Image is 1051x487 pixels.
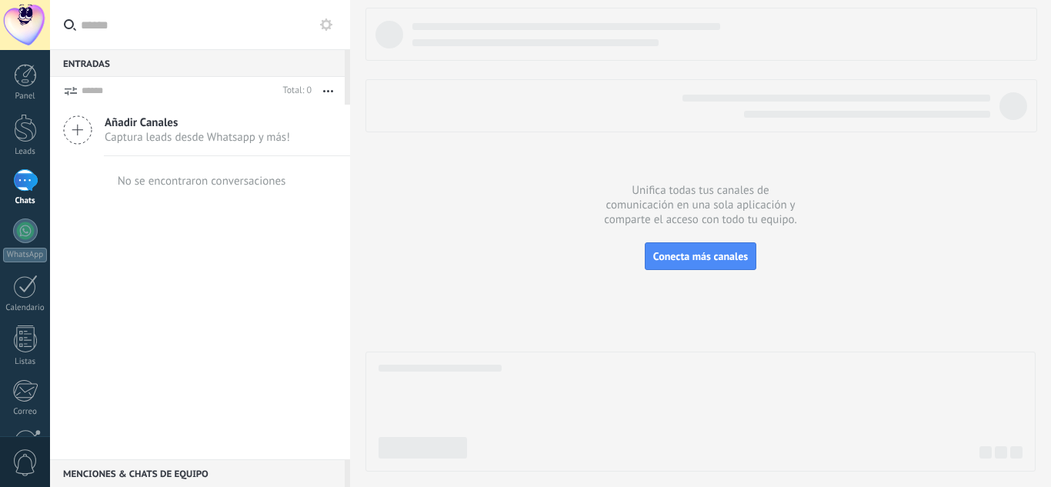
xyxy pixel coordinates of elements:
[3,248,47,262] div: WhatsApp
[3,357,48,367] div: Listas
[3,407,48,417] div: Correo
[653,249,748,263] span: Conecta más canales
[3,196,48,206] div: Chats
[3,92,48,102] div: Panel
[105,130,290,145] span: Captura leads desde Whatsapp y más!
[50,459,345,487] div: Menciones & Chats de equipo
[50,49,345,77] div: Entradas
[645,242,756,270] button: Conecta más canales
[3,303,48,313] div: Calendario
[3,147,48,157] div: Leads
[105,115,290,130] span: Añadir Canales
[277,83,312,98] div: Total: 0
[118,174,286,188] div: No se encontraron conversaciones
